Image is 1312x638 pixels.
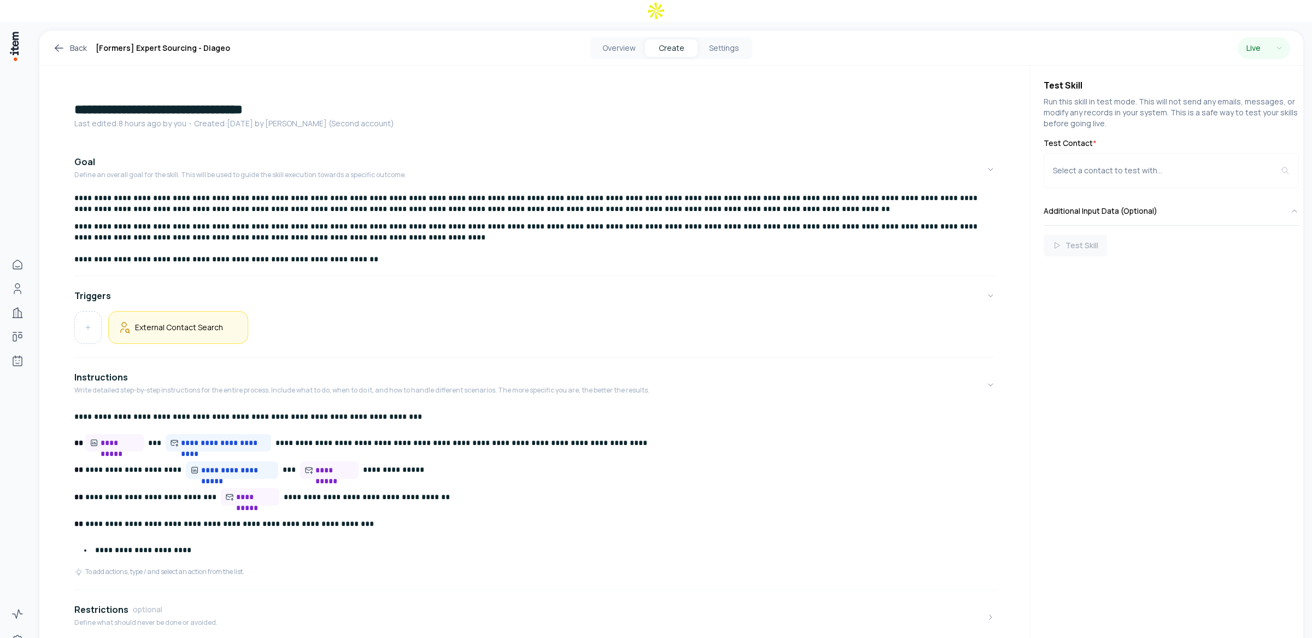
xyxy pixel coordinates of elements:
[74,362,995,408] button: InstructionsWrite detailed step-by-step instructions for the entire process. Include what to do, ...
[7,254,28,276] a: Home
[74,192,995,271] div: GoalDefine an overall goal for the skill. This will be used to guide the skill execution towards ...
[74,408,995,585] div: InstructionsWrite detailed step-by-step instructions for the entire process. Include what to do, ...
[74,618,218,627] p: Define what should never be done or avoided.
[7,326,28,348] a: Deals
[7,302,28,324] a: Companies
[9,31,20,62] img: Item Brain Logo
[74,567,244,576] div: To add actions, type / and select an action from the list.
[7,603,28,625] a: Activity
[1044,138,1299,149] label: Test Contact
[74,147,995,192] button: GoalDefine an overall goal for the skill. This will be used to guide the skill execution towards ...
[698,39,750,57] button: Settings
[74,311,995,353] div: Triggers
[74,386,649,395] p: Write detailed step-by-step instructions for the entire process. Include what to do, when to do i...
[74,155,95,168] h4: Goal
[645,39,698,57] button: Create
[74,371,128,384] h4: Instructions
[133,604,162,615] span: optional
[7,278,28,300] a: People
[135,322,223,332] h5: External Contact Search
[1053,165,1281,176] div: Select a contact to test with...
[96,42,230,55] h1: [Formers] Expert Sourcing - Diageo
[1044,197,1299,225] button: Additional Input Data (Optional)
[74,603,128,616] h4: Restrictions
[74,171,406,179] p: Define an overall goal for the skill. This will be used to guide the skill execution towards a sp...
[593,39,645,57] button: Overview
[74,289,111,302] h4: Triggers
[74,118,995,129] p: Last edited: 8 hours ago by you ・Created: [DATE] by [PERSON_NAME] (Second account)
[1044,96,1299,129] p: Run this skill in test mode. This will not send any emails, messages, or modify any records in yo...
[1044,79,1299,92] h4: Test Skill
[74,280,995,311] button: Triggers
[52,42,87,55] a: Back
[7,350,28,372] a: Agents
